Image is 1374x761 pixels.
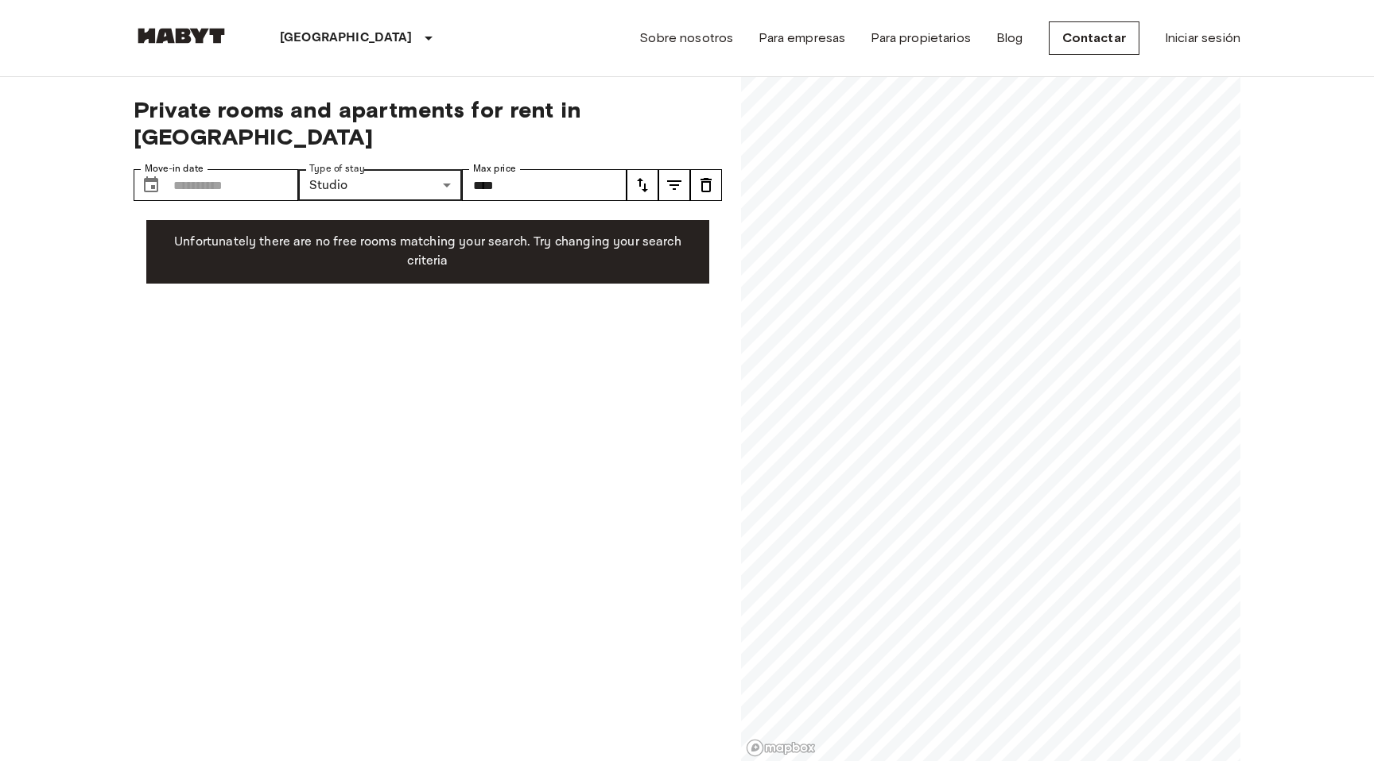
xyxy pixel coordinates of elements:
[159,233,697,271] p: Unfortunately there are no free rooms matching your search. Try changing your search criteria
[627,169,658,201] button: tune
[658,169,690,201] button: tune
[1165,29,1240,48] a: Iniciar sesión
[996,29,1023,48] a: Blog
[145,162,204,176] label: Move-in date
[690,169,722,201] button: tune
[639,29,733,48] a: Sobre nosotros
[134,28,229,44] img: Habyt
[309,162,365,176] label: Type of stay
[134,96,722,150] span: Private rooms and apartments for rent in [GEOGRAPHIC_DATA]
[135,169,167,201] button: Choose date
[280,29,413,48] p: [GEOGRAPHIC_DATA]
[298,169,463,201] div: Studio
[871,29,971,48] a: Para propietarios
[473,162,516,176] label: Max price
[759,29,845,48] a: Para empresas
[1049,21,1139,55] a: Contactar
[746,739,816,757] a: Mapbox logo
